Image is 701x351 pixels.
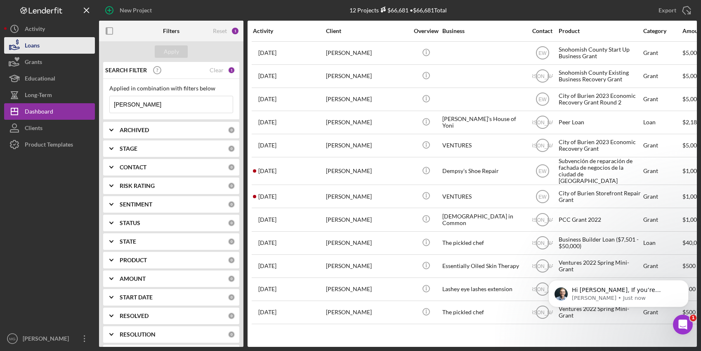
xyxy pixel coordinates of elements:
div: Grant [643,65,682,87]
text: MG [9,337,15,341]
time: 2024-02-06 23:57 [258,73,276,79]
time: 2024-05-16 20:41 [258,50,276,56]
div: Category [643,28,682,34]
div: City of Burien 2023 Economic Recovery Grant Round 2 [559,88,641,110]
div: [DEMOGRAPHIC_DATA] in Common [442,209,525,230]
b: CONTACT [120,164,146,171]
button: New Project [99,2,160,19]
span: $5,000 [682,95,700,102]
b: RESOLVED [120,313,149,319]
button: Long-Term [4,87,95,103]
time: 2022-12-11 19:40 [258,193,276,200]
time: 2022-12-19 21:38 [258,168,276,174]
div: [PERSON_NAME] [21,330,74,349]
span: $5,000 [682,142,700,149]
div: Essentially Oiled Skin Therapy [442,255,525,277]
div: Clear [210,67,224,74]
div: Dempsy's Shoe Repair [442,158,525,184]
div: 0 [228,145,235,152]
div: [PERSON_NAME] [326,158,408,184]
div: 1 [231,27,239,35]
div: Activity [25,21,45,39]
div: Loan [643,111,682,133]
time: 2022-12-13 19:18 [258,240,276,246]
div: Long-Term [25,87,52,105]
div: VENTURES [442,135,525,157]
div: Lashey eye lashes extension [442,278,525,300]
div: 0 [228,331,235,338]
div: [PERSON_NAME] [326,111,408,133]
time: 2023-10-20 19:38 [258,96,276,102]
div: Overview [411,28,441,34]
div: [PERSON_NAME] [326,65,408,87]
div: [PERSON_NAME] [326,135,408,157]
div: Grant [643,42,682,64]
div: Educational [25,70,55,89]
text: [PERSON_NAME] [522,74,563,79]
time: 2022-12-19 15:25 [258,263,276,269]
div: [PERSON_NAME]’s House of Yoni [442,111,525,133]
div: Applied in combination with filters below [109,85,233,92]
button: Activity [4,21,95,37]
a: Dashboard [4,103,95,120]
div: [PERSON_NAME] [326,185,408,207]
div: [PERSON_NAME] [326,88,408,110]
div: Grant [643,88,682,110]
b: RESOLUTION [120,331,156,338]
div: 12 Projects • $66,681 Total [349,7,447,14]
button: Educational [4,70,95,87]
b: AMOUNT [120,275,146,282]
div: Ventures 2022 Spring Mini-Grant [559,255,641,277]
div: [PERSON_NAME] [326,255,408,277]
text: EW [538,168,547,174]
div: [PERSON_NAME] [326,209,408,230]
button: Loans [4,37,95,54]
div: Clients [25,120,42,138]
div: The pickled chef [442,232,525,254]
div: Loans [25,37,40,56]
div: 0 [228,182,235,190]
time: 2023-06-20 21:11 [258,142,276,149]
div: 0 [228,219,235,227]
div: Grant [643,255,682,277]
button: Clients [4,120,95,136]
iframe: Intercom live chat [673,315,693,334]
span: $5,000 [682,72,700,79]
div: Reset [213,28,227,34]
button: Grants [4,54,95,70]
div: Snohomish County Existing Business Recovery Grant [559,65,641,87]
div: Peer Loan [559,111,641,133]
p: Message from David, sent Just now [36,32,142,39]
div: Loan [643,232,682,254]
div: VENTURES [442,185,525,207]
iframe: Intercom notifications message [536,263,701,329]
div: Dashboard [25,103,53,122]
b: PRODUCT [120,257,147,263]
b: STAGE [120,145,137,152]
div: 1 [228,66,235,74]
div: 0 [228,275,235,282]
div: Contact [527,28,558,34]
text: EW [538,50,547,56]
span: $5,000 [682,49,700,56]
div: Apply [164,45,179,58]
div: Client [326,28,408,34]
span: $1,000 [682,167,700,174]
b: SENTIMENT [120,201,152,208]
a: Product Templates [4,136,95,153]
span: $1,000 [682,193,700,200]
div: [PERSON_NAME] [326,278,408,300]
div: Grant [643,135,682,157]
b: STATUS [120,220,140,226]
span: Hi [PERSON_NAME], If you’re receiving this message, it seems you've logged at least 30 sessions. ... [36,24,140,162]
button: MG[PERSON_NAME] [4,330,95,347]
div: Business [442,28,525,34]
